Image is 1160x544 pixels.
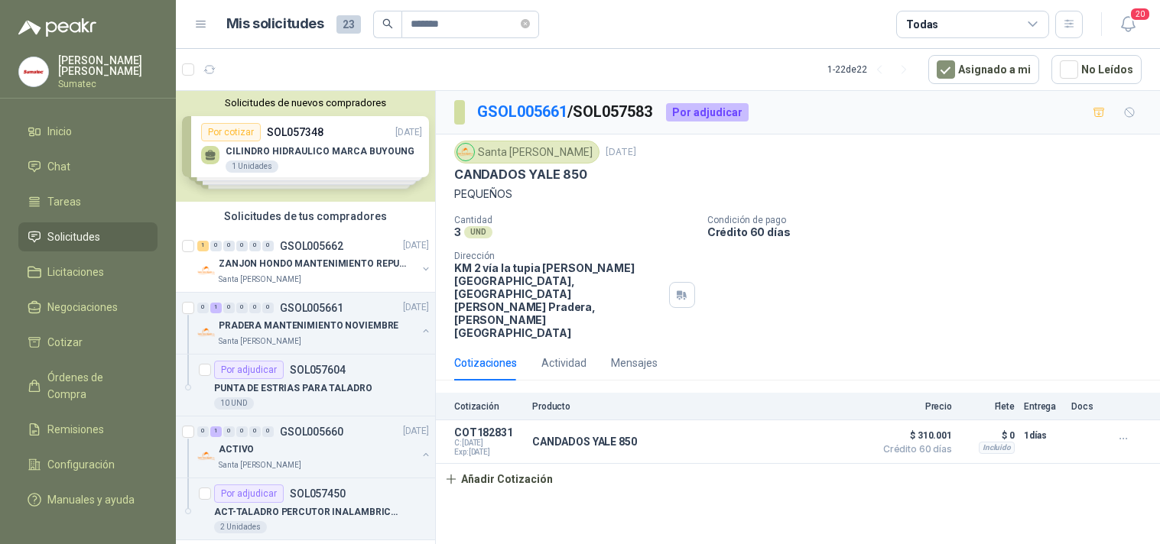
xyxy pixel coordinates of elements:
p: Flete [961,401,1015,412]
p: 3 [454,225,461,238]
p: 1 días [1024,426,1062,445]
div: Cotizaciones [454,355,517,371]
a: Tareas [18,187,158,216]
p: Sumatec [58,79,158,89]
div: 0 [236,241,248,251]
div: 1 [210,303,222,313]
div: 0 [262,426,274,437]
div: 0 [223,303,235,313]
p: Docs [1071,401,1102,412]
div: 0 [249,303,261,313]
div: Solicitudes de tus compradores [176,202,435,231]
p: Condición de pago [707,215,1154,225]
div: 1 [210,426,222,437]
p: Cantidad [454,215,695,225]
div: 10 UND [214,397,254,410]
p: Producto [532,401,866,412]
div: Solicitudes de nuevos compradoresPor cotizarSOL057348[DATE] CILINDRO HIDRAULICO MARCA BUYOUNG1 Un... [176,91,435,202]
p: Cotización [454,401,523,412]
div: 0 [249,241,261,251]
span: Configuración [47,456,115,473]
div: 0 [197,426,209,437]
span: C: [DATE] [454,439,523,448]
div: 0 [249,426,261,437]
a: 1 0 0 0 0 0 GSOL005662[DATE] Company LogoZANJON HONDO MANTENIMIENTO REPUESTOSSanta [PERSON_NAME] [197,237,432,286]
p: Santa [PERSON_NAME] [219,274,301,286]
div: 0 [236,303,248,313]
div: 0 [197,303,209,313]
a: Licitaciones [18,257,158,287]
a: Órdenes de Compra [18,363,158,409]
img: Company Logo [197,447,216,465]
img: Logo peakr [18,18,96,37]
span: $ 310.001 [876,426,952,445]
div: 0 [223,426,235,437]
p: PRADERA MANTENIMIENTO NOVIEMBRE [219,319,398,334]
span: Negociaciones [47,299,118,316]
p: [DATE] [606,145,636,160]
a: Por adjudicarSOL057604PUNTA DE ESTRIAS PARA TALADRO10 UND [176,355,435,416]
div: 0 [262,303,274,313]
button: 20 [1114,11,1142,38]
p: ACT-TALADRO PERCUTOR INALAMBRICO22 [214,505,405,520]
a: Cotizar [18,328,158,357]
a: Solicitudes [18,222,158,251]
span: 20 [1129,7,1151,21]
img: Company Logo [19,57,48,86]
a: GSOL005661 [477,102,567,121]
p: PEQUEÑOS [454,186,1142,202]
div: 1 - 22 de 22 [827,57,916,82]
span: Órdenes de Compra [47,369,143,403]
a: Por adjudicarSOL057450ACT-TALADRO PERCUTOR INALAMBRICO222 Unidades [176,478,435,540]
p: Precio [876,401,952,412]
span: close-circle [521,19,530,28]
div: Actividad [541,355,586,371]
div: 0 [262,241,274,251]
p: [DATE] [403,425,429,439]
img: Company Logo [457,144,474,160]
a: Chat [18,152,158,181]
div: 0 [236,426,248,437]
p: / SOL057583 [477,100,654,124]
a: Configuración [18,450,158,479]
span: Manuales y ayuda [47,491,135,508]
div: 0 [210,241,222,251]
div: Santa [PERSON_NAME] [454,141,599,164]
div: UND [464,226,492,238]
a: Negociaciones [18,293,158,322]
p: ACTIVO [219,443,254,458]
span: Licitaciones [47,264,104,280]
div: Por adjudicar [214,361,284,379]
p: $ 0 [961,426,1015,445]
p: Santa [PERSON_NAME] [219,335,301,348]
p: Santa [PERSON_NAME] [219,459,301,471]
span: Cotizar [47,334,83,351]
a: 0 1 0 0 0 0 GSOL005661[DATE] Company LogoPRADERA MANTENIMIENTO NOVIEMBRESanta [PERSON_NAME] [197,299,432,348]
p: COT182831 [454,426,523,439]
div: 1 [197,241,209,251]
h1: Mis solicitudes [226,13,324,35]
p: GSOL005662 [280,241,343,251]
a: Inicio [18,117,158,146]
p: CANDADOS YALE 850 [454,167,587,183]
span: Crédito 60 días [876,445,952,454]
button: Solicitudes de nuevos compradores [182,97,429,108]
p: GSOL005661 [280,303,343,313]
div: 0 [223,241,235,251]
p: Dirección [454,251,663,261]
span: Exp: [DATE] [454,448,523,457]
p: CANDADOS YALE 850 [532,436,637,448]
button: No Leídos [1051,55,1142,84]
span: Tareas [47,193,81,210]
div: Incluido [979,442,1015,454]
button: Añadir Cotización [436,464,561,494]
div: 2 Unidades [214,521,267,533]
div: Por adjudicar [214,484,284,503]
p: [DATE] [403,239,429,254]
div: Mensajes [611,355,658,371]
div: Todas [906,16,938,33]
a: Remisiones [18,415,158,444]
span: 23 [336,15,361,34]
button: Asignado a mi [928,55,1039,84]
p: [PERSON_NAME] [PERSON_NAME] [58,55,158,76]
